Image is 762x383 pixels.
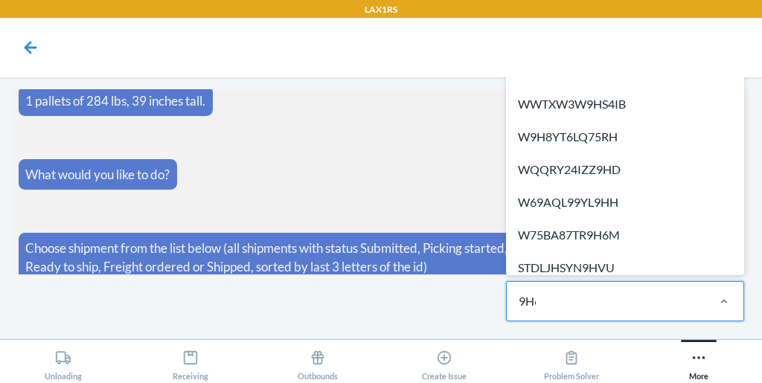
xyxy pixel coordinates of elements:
[509,88,741,120] div: WWTXW3W9HS4IB
[45,344,82,381] div: Unloading
[25,165,170,184] p: What would you like to do?
[509,120,741,153] div: W9H8YT6LQ75RH
[173,344,208,381] div: Receiving
[544,344,599,381] div: Problem Solver
[25,91,205,111] p: 1 pallets of 284 lbs, 39 inches tall.
[635,340,762,381] button: More
[365,3,397,16] p: LAX1RS
[254,340,381,381] button: Outbounds
[509,251,741,284] div: STDLJHSYN9HVU
[689,344,708,381] div: More
[519,292,536,310] input: WV8S69HH0C3AOWWTXW3W9HS4IBW9H8YT6LQ75RHWQQRY24IZZ9HDW69AQL99YL9HHW75BA87TR9H6MSTDLJHSYN9HVUW0T9H7...
[508,340,635,381] button: Problem Solver
[422,344,467,381] div: Create Issue
[127,340,254,381] button: Receiving
[509,153,741,186] div: WQQRY24IZZ9HD
[509,186,741,219] div: W69AQL99YL9HH
[298,344,338,381] div: Outbounds
[25,239,519,277] p: Choose shipment from the list below (all shipments with status Submitted, Picking started, Ready ...
[509,219,741,251] div: W75BA87TR9H6M
[381,340,508,381] button: Create Issue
